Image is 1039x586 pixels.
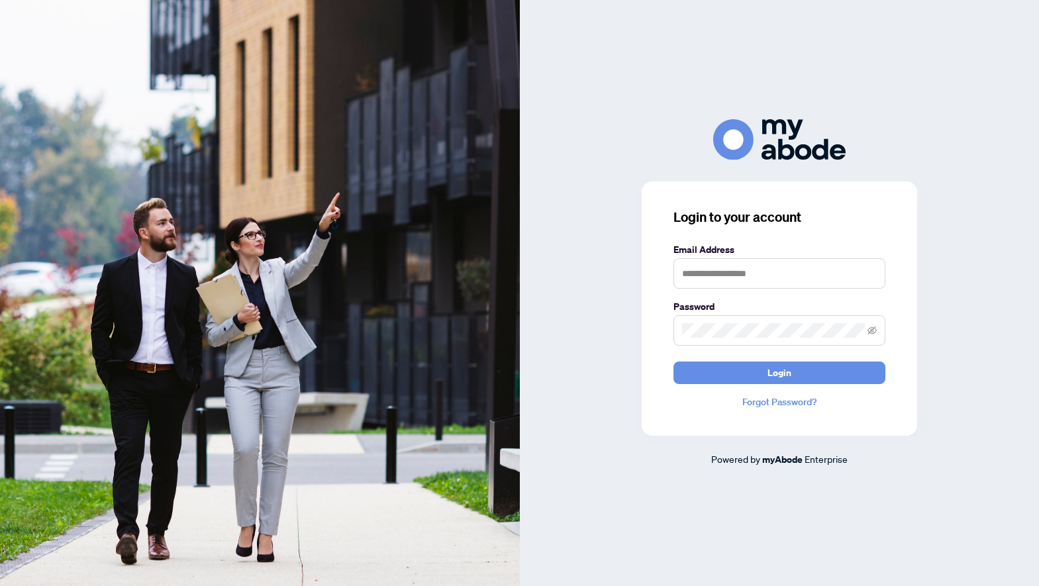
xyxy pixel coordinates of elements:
label: Password [673,299,885,314]
label: Email Address [673,242,885,257]
a: myAbode [762,452,803,467]
button: Login [673,362,885,384]
img: ma-logo [713,119,846,160]
h3: Login to your account [673,208,885,226]
span: Enterprise [805,453,848,465]
span: eye-invisible [867,326,877,335]
span: Login [767,362,791,383]
span: Powered by [711,453,760,465]
a: Forgot Password? [673,395,885,409]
